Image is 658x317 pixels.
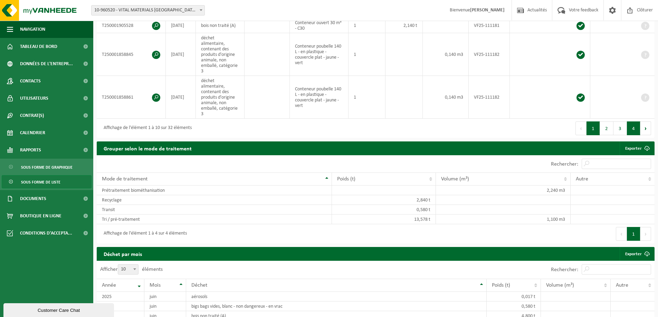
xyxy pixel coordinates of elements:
a: Exporter [620,141,654,155]
td: 1 [349,33,386,76]
span: Tableau de bord [20,38,57,55]
td: 1 [349,18,386,33]
span: Autre [576,176,588,182]
span: Boutique en ligne [20,207,61,225]
span: Contacts [20,72,41,90]
td: Conteneur poubelle 140 L - en plastique - couvercle plat - jaune - vert [290,76,348,119]
td: 1 [349,76,386,119]
td: T250001905528 [97,18,166,33]
td: Conteneur poubelle 140 L - en plastique - couvercle plat - jaune - vert [290,33,348,76]
td: 0,140 m3 [423,76,469,119]
span: 10-960520 - VITAL MATERIALS BELGIUM S.A. - TILLY [91,5,205,16]
button: Next [640,121,651,135]
label: Rechercher: [551,267,578,273]
button: Previous [616,227,627,241]
span: 10 [118,264,139,275]
td: T250001858861 [97,76,166,119]
button: 2 [600,121,613,135]
td: 0,580 t [487,301,541,311]
span: Contrat(s) [20,107,44,124]
span: Utilisateurs [20,90,48,107]
td: [DATE] [166,76,196,119]
a: Sous forme de liste [2,175,92,188]
span: Rapports [20,141,41,159]
td: VF25-111181 [469,18,510,33]
button: 1 [627,227,640,241]
span: Conditions d'accepta... [20,225,72,242]
td: aérosols [186,292,487,301]
td: 2,140 t [385,18,423,33]
span: 10-960520 - VITAL MATERIALS BELGIUM S.A. - TILLY [92,6,204,15]
span: Navigation [20,21,45,38]
span: 10 [118,265,138,274]
span: Poids (t) [492,283,510,288]
h2: Déchet par mois [97,247,149,260]
td: 1,100 m3 [436,215,570,224]
td: 2,240 m3 [436,186,570,195]
strong: [PERSON_NAME] [470,8,505,13]
td: [DATE] [166,18,196,33]
span: Année [102,283,116,288]
span: Volume (m³) [441,176,469,182]
span: Sous forme de graphique [21,161,73,174]
label: Rechercher: [551,161,578,167]
td: juin [144,292,186,301]
label: Afficher éléments [100,267,163,272]
a: Exporter [620,247,654,261]
td: bigs bags vides, blanc - non dangereux - en vrac [186,301,487,311]
button: 1 [587,121,600,135]
button: Previous [575,121,587,135]
span: Autre [616,283,628,288]
td: VF25-111182 [469,33,510,76]
td: Transit [97,205,332,215]
td: Conteneur ouvert 30 m³ - C30 [290,18,348,33]
span: Poids (t) [337,176,355,182]
td: 0,017 t [487,292,541,301]
td: 0,580 t [332,205,436,215]
span: Données de l'entrepr... [20,55,73,72]
td: Recyclage [97,195,332,205]
div: Affichage de l'élément 1 à 10 sur 32 éléments [100,122,192,135]
span: Volume (m³) [546,283,574,288]
td: Tri / pré-traitement [97,215,332,224]
button: 4 [627,121,640,135]
td: 2025 [97,301,144,311]
span: Documents [20,190,46,207]
div: Affichage de l'élément 1 à 4 sur 4 éléments [100,228,187,240]
span: Sous forme de liste [21,176,60,189]
button: Next [640,227,651,241]
td: 0,140 m3 [423,33,469,76]
h2: Grouper selon le mode de traitement [97,141,199,155]
td: 2,840 t [332,195,436,205]
span: Calendrier [20,124,45,141]
td: Prétraitement biométhanisation [97,186,332,195]
td: [DATE] [166,33,196,76]
span: Déchet [191,283,207,288]
td: 2025 [97,292,144,301]
iframe: chat widget [3,302,115,317]
td: VF25-111182 [469,76,510,119]
td: juin [144,301,186,311]
span: Mois [150,283,161,288]
td: 13,578 t [332,215,436,224]
td: bois non traité (A) [196,18,245,33]
span: Mode de traitement [102,176,147,182]
td: déchet alimentaire, contenant des produits d'origine animale, non emballé, catégorie 3 [196,76,245,119]
a: Sous forme de graphique [2,160,92,174]
td: déchet alimentaire, contenant des produits d'origine animale, non emballé, catégorie 3 [196,33,245,76]
td: T250001858845 [97,33,166,76]
button: 3 [613,121,627,135]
